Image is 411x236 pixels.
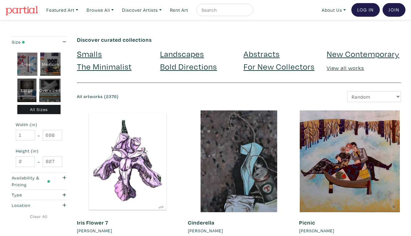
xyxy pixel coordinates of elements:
[39,79,61,102] div: Oversized
[299,227,334,234] li: [PERSON_NAME]
[77,227,179,234] a: [PERSON_NAME]
[244,48,280,59] a: Abstracts
[77,36,401,43] h6: Discover curated collections
[17,53,38,76] div: Small
[10,173,68,190] button: Availability & Pricing
[16,149,62,153] small: Height (in)
[77,61,132,72] a: The Minimalist
[10,200,68,210] button: Location
[160,48,204,59] a: Landscapes
[319,4,349,16] a: About Us
[299,219,315,226] a: Picnic
[327,64,364,71] a: View all works
[244,61,315,72] a: For New Collectors
[84,4,117,16] a: Browse All
[77,219,108,226] a: Iris Flower 7
[10,37,68,47] button: Size
[12,39,50,45] div: Size
[44,4,81,16] a: Featured Art
[77,48,102,59] a: Smalls
[12,191,50,198] div: Type
[201,6,247,14] input: Search
[188,219,214,226] a: Cinderella
[38,157,40,166] span: -
[77,94,234,99] h6: All artworks (2376)
[17,79,37,102] div: Large
[299,227,401,234] a: [PERSON_NAME]
[160,61,217,72] a: Bold Directions
[10,213,68,220] a: Clear All
[351,3,380,17] a: Log In
[17,105,61,114] div: All Sizes
[119,4,164,16] a: Discover Artists
[40,53,61,76] div: Medium
[188,227,290,234] a: [PERSON_NAME]
[12,174,50,188] div: Availability & Pricing
[10,190,68,200] button: Type
[383,3,405,17] a: Join
[16,122,62,127] small: Width (in)
[188,227,223,234] li: [PERSON_NAME]
[327,48,399,59] a: New Contemporary
[77,227,112,234] li: [PERSON_NAME]
[12,202,50,209] div: Location
[38,131,40,139] span: -
[167,4,191,16] a: Rent Art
